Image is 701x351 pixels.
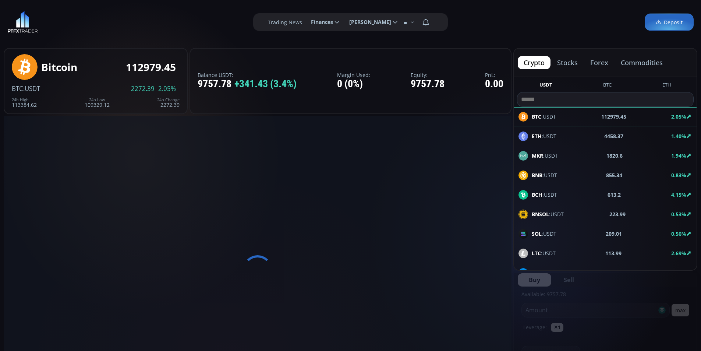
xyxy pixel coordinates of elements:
b: 24.2 [611,269,621,277]
b: 0.53% [671,211,686,218]
div: 24h Low [85,98,110,102]
b: 1820.6 [606,152,623,159]
div: 0 (0%) [337,78,370,90]
span: :USDT [532,269,561,277]
label: Trading News [268,18,302,26]
b: 2.69% [671,250,686,257]
button: forex [584,56,614,69]
b: MKR [532,152,543,159]
span: :USDT [532,210,564,218]
div: 112979.45 [126,62,176,73]
span: :USDT [23,84,40,93]
b: 1.94% [671,152,686,159]
b: 4.15% [671,191,686,198]
b: 223.99 [609,210,626,218]
button: stocks [551,56,584,69]
b: LTC [532,250,541,257]
label: Balance USDT: [198,72,297,78]
label: Equity: [411,72,445,78]
div: 2272.39 [157,98,180,108]
span: BTC [12,84,23,93]
b: 613.2 [608,191,621,199]
div: 109329.12 [85,98,110,108]
div: 9757.78 [411,78,445,90]
button: BTC [600,81,615,91]
label: Margin Used: [337,72,370,78]
b: 855.34 [606,171,622,179]
div: 24h Change [157,98,180,102]
b: SOL [532,230,542,237]
span: :USDT [532,171,557,179]
button: USDT [537,81,555,91]
b: BNSOL [532,211,549,218]
b: BCH [532,191,542,198]
span: 2.05% [158,85,176,92]
b: 0.56% [671,230,686,237]
b: BNB [532,172,542,179]
span: 2272.39 [131,85,155,92]
div: 24h High [12,98,37,102]
button: commodities [615,56,669,69]
button: ETH [659,81,674,91]
span: :USDT [532,152,558,159]
b: 2.11% [671,269,686,276]
div: 0.00 [485,78,503,90]
span: :USDT [532,230,556,238]
b: DASH [532,269,546,276]
button: crypto [518,56,550,69]
div: 113384.62 [12,98,37,108]
b: 0.83% [671,172,686,179]
span: :USDT [532,249,556,257]
b: 113.99 [605,249,622,257]
span: :USDT [532,191,557,199]
div: Bitcoin [41,62,77,73]
b: 4458.37 [604,132,623,140]
a: Deposit [645,14,694,31]
label: PnL: [485,72,503,78]
b: 1.40% [671,133,686,140]
span: Deposit [656,18,683,26]
img: LOGO [7,11,38,33]
span: :USDT [532,132,556,140]
span: [PERSON_NAME] [344,15,391,29]
span: Finances [306,15,333,29]
span: +341.43 (3.4%) [234,78,297,90]
div: 9757.78 [198,78,297,90]
b: 209.01 [606,230,622,238]
b: ETH [532,133,542,140]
